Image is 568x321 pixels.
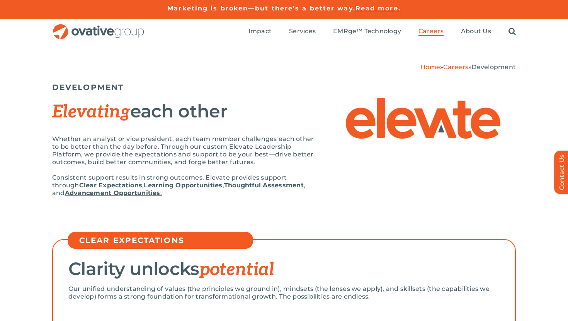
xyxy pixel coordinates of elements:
a: Read more. [355,5,401,12]
strong: Advancement Opportunities [65,189,160,197]
a: Careers [443,63,468,71]
nav: Menu [248,19,516,44]
span: , and [52,182,305,197]
span: Careers [418,27,444,35]
a: Careers [418,27,444,36]
span: , [223,182,224,189]
a: Search [508,27,516,36]
p: Our unified understanding of values (the principles we ground in), mindsets (the lenses we apply)... [68,285,500,301]
span: » » [420,63,516,71]
a: OG_Full_horizontal_RGB [52,23,145,31]
h5: CLEAR EXPECTATIONS [79,236,249,245]
h2: each other [52,102,315,122]
a: Impact [248,27,272,36]
span: Services [289,27,316,35]
a: About Us [461,27,491,36]
a: Advancement Opportunities. [65,189,162,197]
p: Whether an analyst or vice president, each team member challenges each other to be better than th... [52,135,315,166]
span: , [142,182,144,189]
span: Elevating [52,101,130,123]
a: Thoughtful Assessment [224,182,304,189]
a: Clear Expectations [79,182,142,189]
a: Services [289,27,316,36]
span: Development [471,63,516,71]
span: potential [199,259,274,280]
span: About Us [461,27,491,35]
a: Marketing is broken—but there’s a better way. [167,5,355,12]
p: Consistent support results in strong outcomes. Elevate provides support through [52,174,315,197]
a: EMRge™ Technology [333,27,401,36]
a: Learning Opportunities [144,182,222,189]
h5: DEVELOPMENT [52,83,516,92]
span: Impact [248,27,272,35]
img: Elevate – Elevate Logo [346,98,500,139]
a: Home [420,63,440,71]
span: EMRge™ Technology [333,27,401,35]
h2: Clarity unlocks [68,259,500,279]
